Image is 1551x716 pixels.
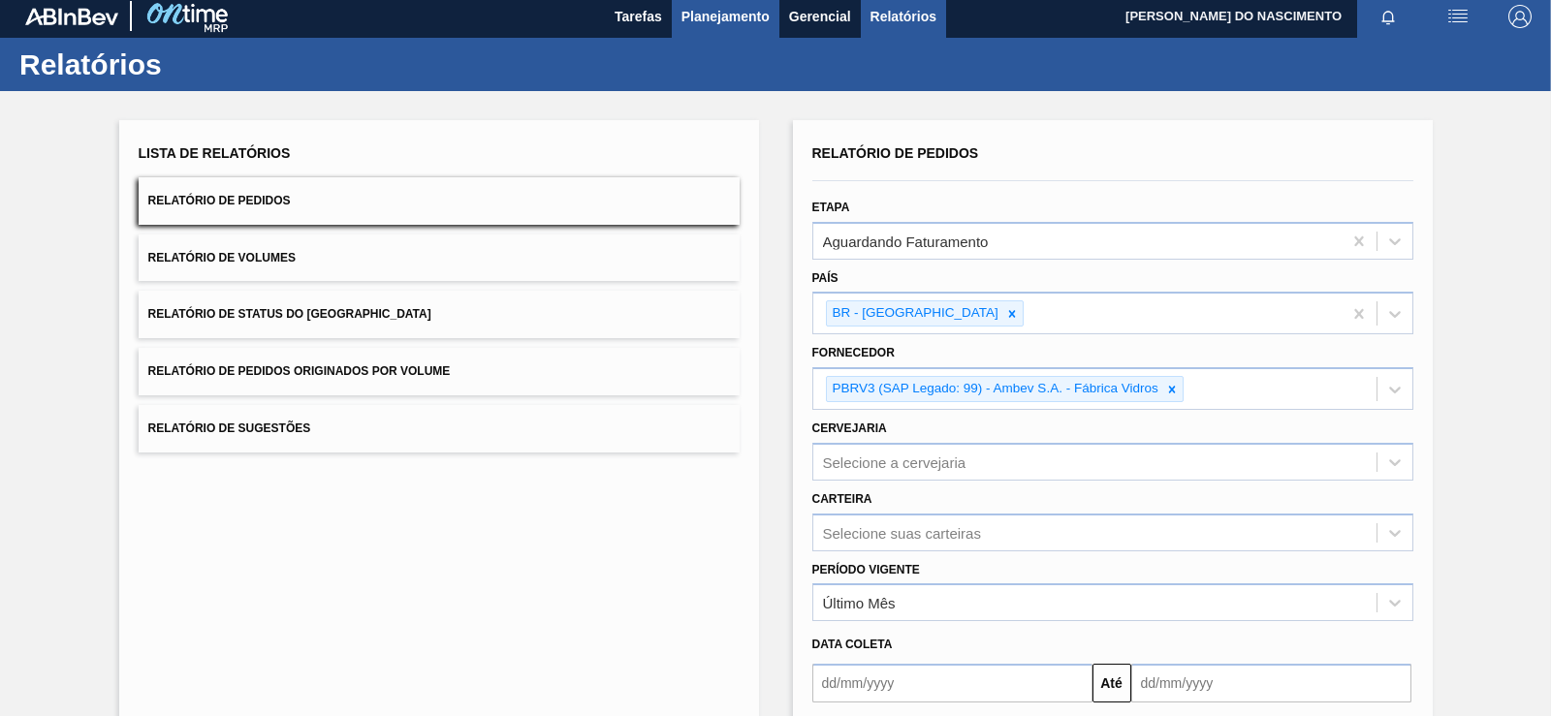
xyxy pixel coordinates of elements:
button: Notificações [1357,3,1419,30]
button: Relatório de Pedidos Originados por Volume [139,348,740,395]
div: Selecione suas carteiras [823,524,981,541]
button: Relatório de Volumes [139,234,740,282]
span: Relatório de Pedidos [148,194,291,207]
span: Data coleta [812,638,893,651]
div: PBRV3 (SAP Legado: 99) - Ambev S.A. - Fábrica Vidros [827,377,1161,401]
button: Relatório de Pedidos [139,177,740,225]
label: Carteira [812,492,872,506]
span: Tarefas [615,5,662,28]
button: Relatório de Sugestões [139,405,740,452]
div: Aguardando Faturamento [823,233,989,249]
span: Relatório de Pedidos [812,145,979,161]
span: Gerencial [789,5,851,28]
div: BR - [GEOGRAPHIC_DATA] [827,301,1001,326]
label: Período Vigente [812,563,920,576]
img: TNhmsLtSVTkK8tSr43FrP2fwEKptu5GPRR3wAAAABJRU5ErkJggg== [25,8,118,25]
input: dd/mm/yyyy [812,664,1092,702]
button: Até [1092,664,1131,702]
img: Logout [1508,5,1532,28]
span: Lista de Relatórios [139,145,291,161]
span: Planejamento [681,5,770,28]
span: Relatório de Sugestões [148,421,311,435]
div: Último Mês [823,595,896,611]
h1: Relatórios [19,53,364,76]
span: Relatórios [870,5,936,28]
label: Cervejaria [812,421,887,435]
span: Relatório de Volumes [148,251,296,265]
img: userActions [1446,5,1470,28]
label: Fornecedor [812,346,895,359]
button: Relatório de Status do [GEOGRAPHIC_DATA] [139,291,740,338]
div: Selecione a cervejaria [823,453,966,470]
span: Relatório de Status do [GEOGRAPHIC_DATA] [148,307,431,321]
input: dd/mm/yyyy [1131,664,1411,702]
label: País [812,271,839,285]
label: Etapa [812,201,850,214]
span: Relatório de Pedidos Originados por Volume [148,364,451,378]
